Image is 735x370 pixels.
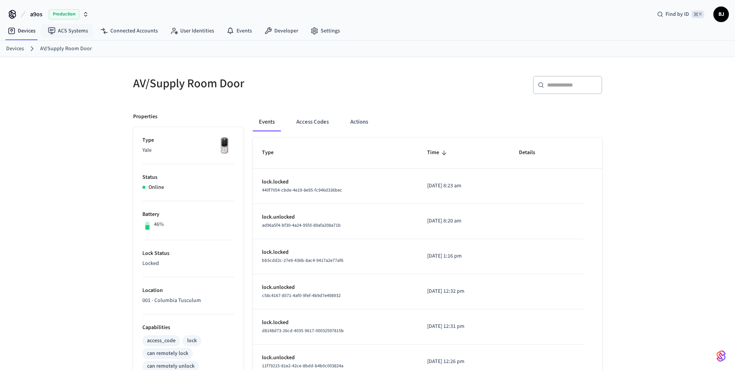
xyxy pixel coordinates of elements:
div: ant example [253,113,602,131]
span: Production [49,9,79,19]
p: lock.unlocked [262,354,409,362]
p: [DATE] 12:32 pm [427,287,501,295]
p: lock.locked [262,319,409,327]
p: lock.locked [262,178,409,186]
p: Online [149,183,164,192]
p: Battery [142,210,234,219]
p: Type [142,136,234,144]
a: User Identities [164,24,220,38]
span: Type [262,147,284,159]
a: Devices [2,24,42,38]
p: [DATE] 1:16 pm [427,252,501,260]
p: 001 - Columbia Tusculum [142,297,234,305]
span: Details [519,147,545,159]
span: BJ [714,7,728,21]
button: Access Codes [290,113,335,131]
img: SeamLogoGradient.69752ec5.svg [716,350,726,362]
p: 46% [154,221,164,229]
button: Events [253,113,281,131]
button: BJ [713,7,729,22]
div: Find by ID⌘ K [651,7,710,21]
span: Time [427,147,449,159]
div: access_code [147,337,176,345]
span: bb5cdd2c-27e9-436b-8ac4-9417a2e77af6 [262,257,343,264]
button: Actions [344,113,374,131]
span: 11f79215-81e2-42ce-8bdd-b4b0c003824a [262,363,343,369]
p: Yale [142,146,234,154]
p: [DATE] 8:20 am [427,217,501,225]
p: [DATE] 8:23 am [427,182,501,190]
a: Connected Accounts [94,24,164,38]
a: AV/Supply Room Door [40,45,92,53]
a: Devices [6,45,24,53]
h5: AV/Supply Room Door [133,76,363,92]
a: Developer [258,24,304,38]
p: lock.unlocked [262,213,409,221]
span: d8148d73-26cd-4035-9617-00032597815b [262,328,344,334]
p: Status [142,173,234,182]
p: Lock Status [142,249,234,258]
span: a9os [30,10,42,19]
div: lock [187,337,197,345]
span: ⌘ K [691,10,704,18]
p: lock.locked [262,248,409,256]
p: Properties [133,113,157,121]
p: Capabilities [142,324,234,332]
span: 440f7054-cbde-4e19-8e95-fc946d336bec [262,187,342,193]
p: lock.unlocked [262,283,409,292]
span: Find by ID [666,10,689,18]
p: Locked [142,260,234,268]
img: Yale Assure Touchscreen Wifi Smart Lock, Satin Nickel, Front [215,136,234,156]
p: [DATE] 12:26 pm [427,358,501,366]
a: Events [220,24,258,38]
a: Settings [304,24,346,38]
p: Location [142,287,234,295]
p: [DATE] 12:31 pm [427,322,501,331]
a: ACS Systems [42,24,94,38]
span: ad96a5f4-bf30-4a24-95fd-89afa208a71b [262,222,341,229]
span: c58c4167-8571-4af0-9fef-4b9d7e498932 [262,292,341,299]
div: can remotely lock [147,350,188,358]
